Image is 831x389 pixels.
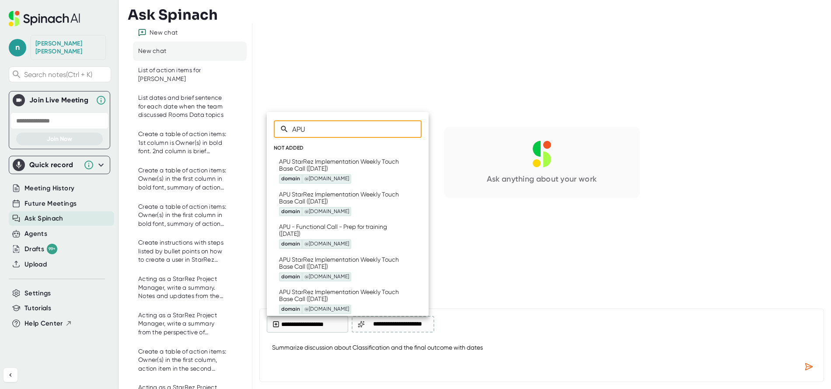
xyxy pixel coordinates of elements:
span: @[DOMAIN_NAME] [303,175,350,183]
div: Search meetings [274,120,422,138]
div: APU StarRez Implementation Weekly Touch Base Call ([DATE]) [279,288,408,314]
span: @[DOMAIN_NAME] [303,240,350,248]
div: APU StarRez Implementation Weekly Touch Base Call ([DATE]) [279,256,408,282]
div: APU StarRez Implementation Weekly Touch Base Call ([DATE]) [279,158,408,184]
span: @[DOMAIN_NAME] [303,273,350,281]
span: domain [280,175,301,183]
div: APU - Functional Call - Prep for training ([DATE]) [279,223,408,249]
div: APU StarRez Implementation Weekly Touch Base Call ([DATE]) [279,191,408,217]
input: Search by meeting title or participants [292,120,422,138]
span: @[DOMAIN_NAME] [303,208,350,216]
span: domain [280,208,301,216]
span: domain [280,273,301,281]
span: domain [280,305,301,313]
span: @[DOMAIN_NAME] [303,305,350,313]
span: domain [280,240,301,248]
div: NOT ADDED [274,145,422,151]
